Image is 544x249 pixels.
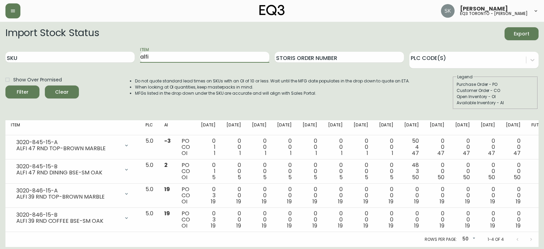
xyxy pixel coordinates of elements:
div: 0 0 [252,211,267,229]
div: 0 0 [303,138,317,156]
span: 19 [363,222,368,230]
div: 0 0 [277,186,292,205]
div: 0 3 [201,186,216,205]
div: 0 0 [328,162,343,181]
div: 0 0 [226,211,241,229]
td: 5.0 [140,184,159,208]
div: ALFI 39 RND TOP-BROWN MARBLE [16,194,120,200]
div: 0 0 [379,138,394,156]
div: 0 0 [226,138,241,156]
h2: Import Stock Status [5,27,99,40]
li: MFGs listed in the drop down under the SKU are accurate and will align with Sales Portal. [135,90,410,96]
span: 19 [389,198,393,205]
span: Clear [50,88,73,96]
div: 0 0 [252,138,267,156]
span: 50 [463,173,470,181]
div: 0 0 [481,138,495,156]
span: 19 [414,222,419,230]
span: 19 [287,198,292,205]
img: 2f4b246f1aa1d14c63ff9b0999072a8a [441,4,455,18]
div: 0 0 [430,186,444,205]
th: [DATE] [297,120,323,135]
span: 19 [414,198,419,205]
span: 2 [164,161,168,169]
span: 19 [312,222,317,230]
div: 0 0 [430,211,444,229]
span: 19 [338,198,343,205]
div: Open Inventory - OI [457,94,534,100]
span: OI [182,173,187,181]
span: 19 [312,198,317,205]
span: 5 [212,173,216,181]
div: 0 0 [303,186,317,205]
div: 0 0 [379,211,394,229]
span: 19 [211,222,216,230]
span: 47 [437,149,444,157]
div: 3020-846-15-BALFI 39 RND COFFEE BSE-SM OAK [11,211,135,225]
span: 1 [214,149,216,157]
div: 0 0 [404,211,419,229]
div: 3020-845-15-A [16,139,120,145]
span: 19 [490,222,495,230]
div: 0 0 [277,211,292,229]
span: 19 [465,198,470,205]
span: 47 [463,149,470,157]
span: 5 [339,173,343,181]
th: [DATE] [500,120,526,135]
div: 0 0 [354,162,368,181]
div: 0 0 [379,186,394,205]
div: 0 1 [201,138,216,156]
span: 19 [262,198,267,205]
div: PO CO [182,138,190,156]
span: 19 [211,198,216,205]
span: 19 [389,222,393,230]
span: 19 [516,198,521,205]
div: 0 0 [404,186,419,205]
span: 50 [412,173,419,181]
th: PLC [140,120,159,135]
th: [DATE] [424,120,450,135]
span: 19 [164,185,170,193]
th: [DATE] [399,120,424,135]
div: PO CO [182,211,190,229]
span: 1 [265,149,267,157]
div: 48 3 [404,162,419,181]
div: 0 0 [303,162,317,181]
th: [DATE] [221,120,247,135]
div: ALFI 47 RND TOP-BROWN MARBLE [16,145,120,152]
span: [PERSON_NAME] [460,6,508,12]
div: 0 0 [328,211,343,229]
div: 0 0 [430,138,444,156]
div: 0 0 [379,162,394,181]
span: 5 [365,173,368,181]
div: 50 4 [404,138,419,156]
div: 50 [460,234,477,245]
h5: eq3 toronto - [PERSON_NAME] [460,12,528,16]
div: 3020-845-15-BALFI 47 RND DINING BSE-SM OAK [11,162,135,177]
div: 0 0 [430,162,444,181]
div: 0 0 [481,162,495,181]
span: 19 [465,222,470,230]
span: 5 [263,173,267,181]
th: [DATE] [195,120,221,135]
span: Export [510,30,533,38]
div: 3020-846-15-A [16,188,120,194]
span: 5 [314,173,317,181]
div: 0 0 [455,211,470,229]
span: 5 [288,173,292,181]
div: 0 0 [277,162,292,181]
span: 19 [363,198,368,205]
div: Purchase Order - PO [457,81,534,88]
div: 3020-845-15-AALFI 47 RND TOP-BROWN MARBLE [11,138,135,153]
span: 5 [390,173,393,181]
img: logo [259,5,285,16]
span: 5 [238,173,241,181]
div: 0 0 [226,186,241,205]
span: 1 [367,149,368,157]
td: 5.0 [140,159,159,184]
div: 3020-846-15-AALFI 39 RND TOP-BROWN MARBLE [11,186,135,201]
div: 0 0 [455,162,470,181]
div: 0 3 [201,211,216,229]
span: 1 [290,149,292,157]
div: PO CO [182,162,190,181]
